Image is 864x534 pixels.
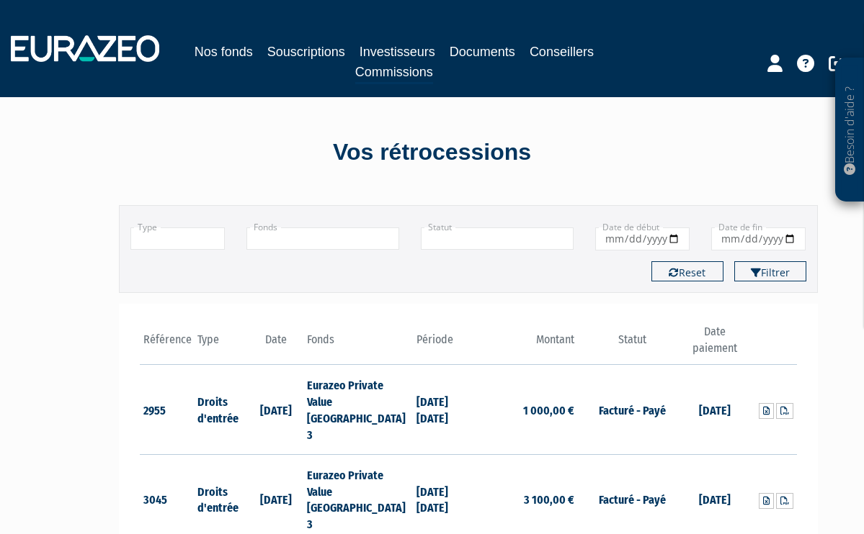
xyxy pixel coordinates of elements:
a: Conseillers [530,42,594,62]
th: Statut [578,324,687,365]
div: Vos rétrocessions [94,136,771,169]
td: 1 000,00 € [468,365,578,454]
a: Investisseurs [360,42,435,62]
p: Besoin d'aide ? [842,65,858,195]
td: Droits d'entrée [194,365,249,454]
td: [DATE] [DATE] [413,365,468,454]
td: 2955 [140,365,195,454]
th: Date paiement [687,324,742,365]
th: Fonds [303,324,413,365]
a: Commissions [355,62,433,84]
img: 1732889491-logotype_eurazeo_blanc_rvb.png [11,35,159,61]
button: Reset [651,261,723,281]
a: Nos fonds [195,42,253,62]
th: Référence [140,324,195,365]
th: Période [413,324,468,365]
th: Date [249,324,303,365]
th: Type [194,324,249,365]
td: Facturé - Payé [578,365,687,454]
td: [DATE] [249,365,303,454]
td: Eurazeo Private Value [GEOGRAPHIC_DATA] 3 [303,365,413,454]
th: Montant [468,324,578,365]
a: Documents [450,42,515,62]
a: Souscriptions [267,42,345,62]
td: [DATE] [687,365,742,454]
button: Filtrer [734,261,806,281]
